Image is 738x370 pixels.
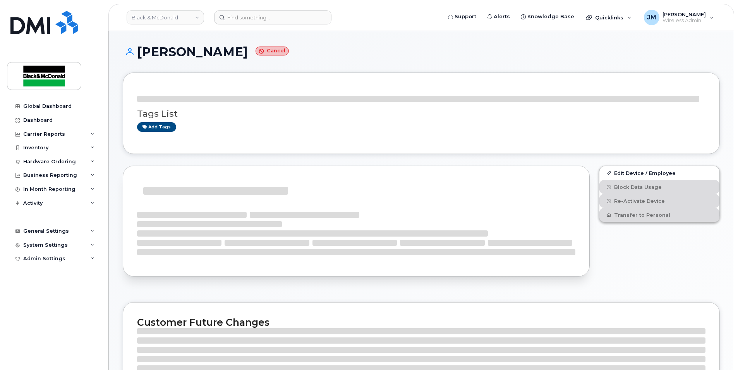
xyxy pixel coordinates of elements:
[614,198,665,204] span: Re-Activate Device
[599,208,719,222] button: Transfer to Personal
[256,47,289,55] small: Cancel
[137,122,176,132] a: Add tags
[599,180,719,194] button: Block Data Usage
[137,316,705,328] h2: Customer Future Changes
[599,194,719,208] button: Re-Activate Device
[123,45,720,59] h1: [PERSON_NAME]
[599,166,719,180] a: Edit Device / Employee
[137,109,705,119] h3: Tags List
